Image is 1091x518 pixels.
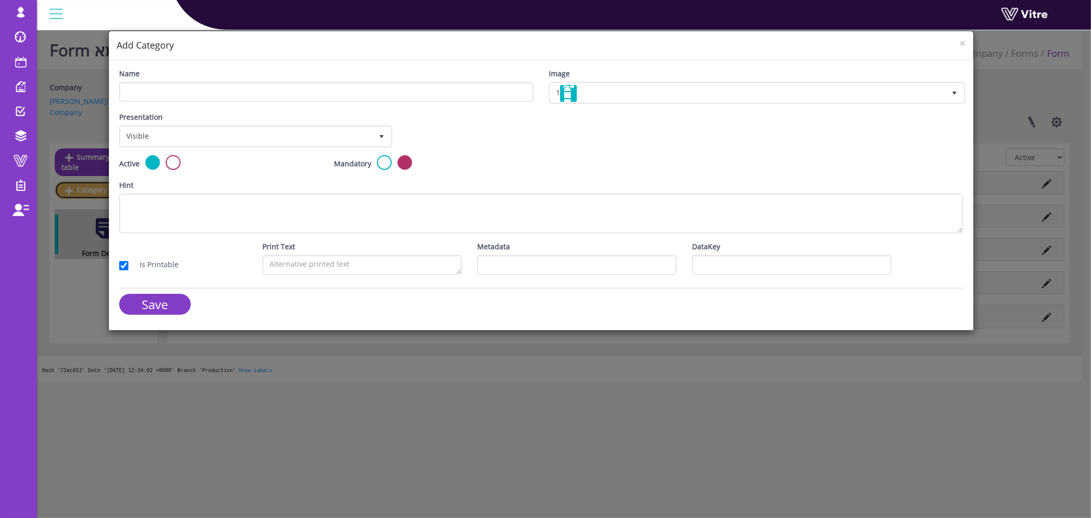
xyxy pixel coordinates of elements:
img: WizardIcon1.png [560,85,577,102]
label: Active [119,158,140,169]
span: × [960,36,966,50]
input: Save [119,294,191,315]
h4: Add Category [117,39,966,52]
span: select [372,127,391,145]
label: Mandatory [334,158,371,169]
label: Metadata [477,241,510,252]
label: Presentation [119,112,163,123]
label: Is Printable [129,259,179,270]
span: select [945,83,964,102]
button: Close [960,38,966,49]
label: Hint [119,180,133,191]
span: Visible [121,127,372,145]
label: Print Text [262,241,295,252]
label: Image [549,68,570,79]
label: DataKey [692,241,720,252]
span: 1 [550,83,945,102]
label: Name [119,68,140,79]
